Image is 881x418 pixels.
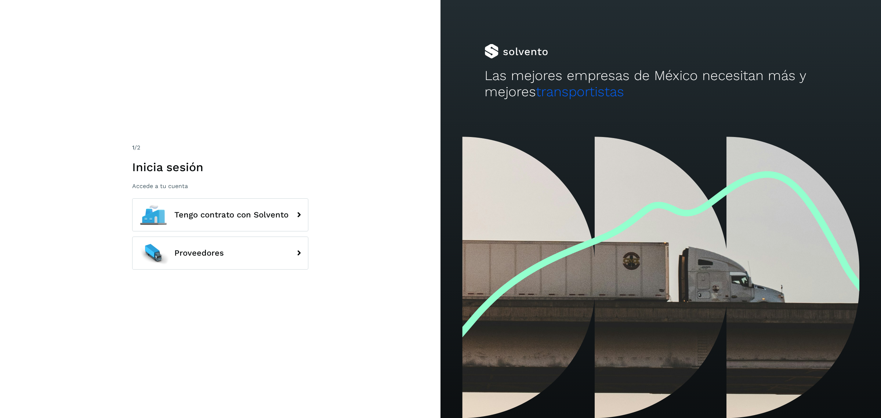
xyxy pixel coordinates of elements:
span: Tengo contrato con Solvento [174,210,289,219]
button: Tengo contrato con Solvento [132,198,308,231]
div: /2 [132,143,308,152]
button: Proveedores [132,237,308,270]
p: Accede a tu cuenta [132,183,308,190]
h2: Las mejores empresas de México necesitan más y mejores [485,68,837,100]
span: 1 [132,144,134,151]
h1: Inicia sesión [132,160,308,174]
span: transportistas [536,84,624,100]
span: Proveedores [174,249,224,257]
